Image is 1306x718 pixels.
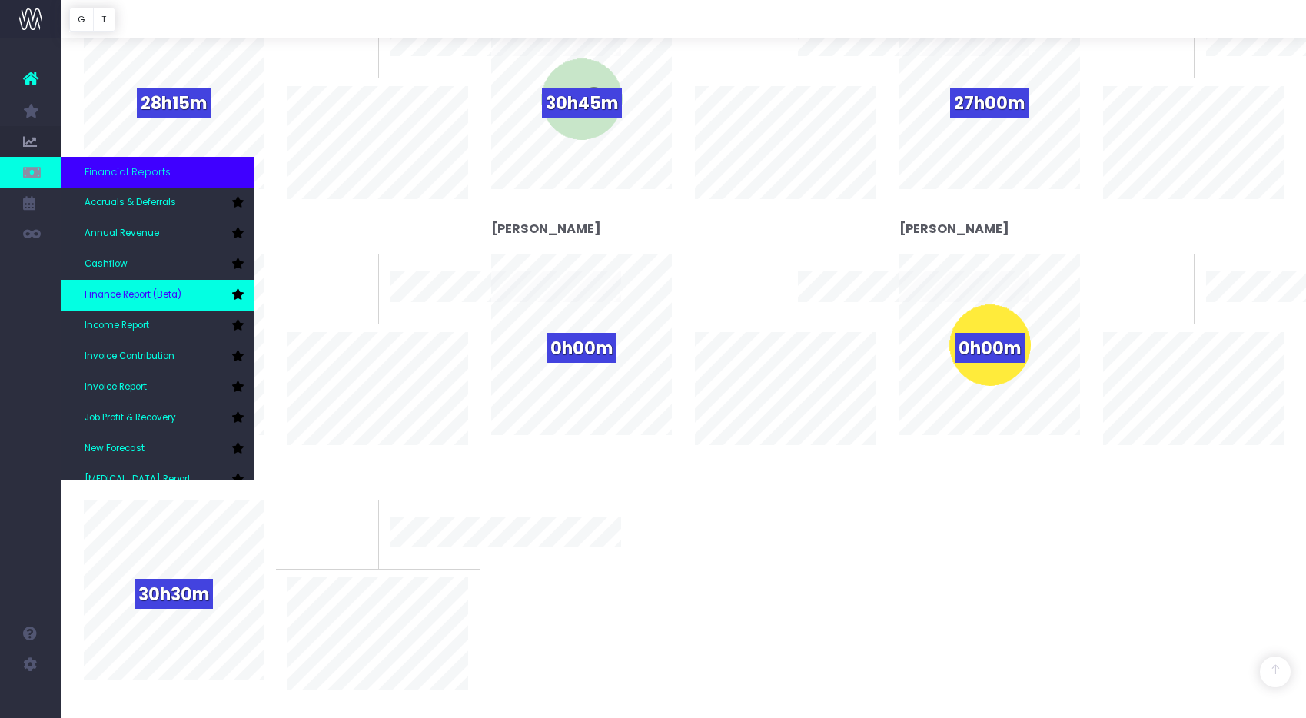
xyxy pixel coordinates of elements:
[798,306,867,321] span: 10 week trend
[61,341,254,372] a: Invoice Contribution
[85,196,176,210] span: Accruals & Deferrals
[137,88,211,118] span: 28h15m
[287,525,351,540] span: To last week
[542,88,622,118] span: 30h45m
[85,165,171,180] span: Financial Reports
[899,220,1009,238] strong: [PERSON_NAME]
[955,333,1025,363] span: 0h00m
[61,280,254,311] a: Finance Report (Beta)
[287,280,351,295] span: To last week
[491,220,601,238] strong: [PERSON_NAME]
[1157,254,1182,280] span: 0%
[85,227,159,241] span: Annual Revenue
[61,372,254,403] a: Invoice Report
[1103,34,1166,49] span: To last week
[1206,306,1275,321] span: 10 week trend
[135,579,213,609] span: 30h30m
[390,306,460,321] span: 10 week trend
[61,249,254,280] a: Cashflow
[341,254,367,280] span: 0%
[93,8,115,32] button: T
[798,60,867,75] span: 10 week trend
[950,88,1029,118] span: 27h00m
[61,403,254,434] a: Job Profit & Recovery
[390,60,460,75] span: 10 week trend
[69,8,94,32] button: G
[85,411,176,425] span: Job Profit & Recovery
[390,552,460,567] span: 10 week trend
[1103,280,1166,295] span: To last week
[61,218,254,249] a: Annual Revenue
[85,350,174,364] span: Invoice Contribution
[85,288,181,302] span: Finance Report (Beta)
[85,258,128,271] span: Cashflow
[695,280,758,295] span: To last week
[85,319,149,333] span: Income Report
[61,434,254,464] a: New Forecast
[695,34,758,49] span: To last week
[341,500,367,525] span: 0%
[19,687,42,710] img: images/default_profile_image.png
[287,34,351,49] span: To last week
[1206,60,1275,75] span: 10 week trend
[85,381,147,394] span: Invoice Report
[85,473,191,487] span: [MEDICAL_DATA] Report
[61,311,254,341] a: Income Report
[749,254,774,280] span: 0%
[69,8,115,32] div: Vertical button group
[61,188,254,218] a: Accruals & Deferrals
[85,442,145,456] span: New Forecast
[61,464,254,495] a: [MEDICAL_DATA] Report
[84,466,156,484] strong: Taro Iikura
[547,333,616,363] span: 0h00m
